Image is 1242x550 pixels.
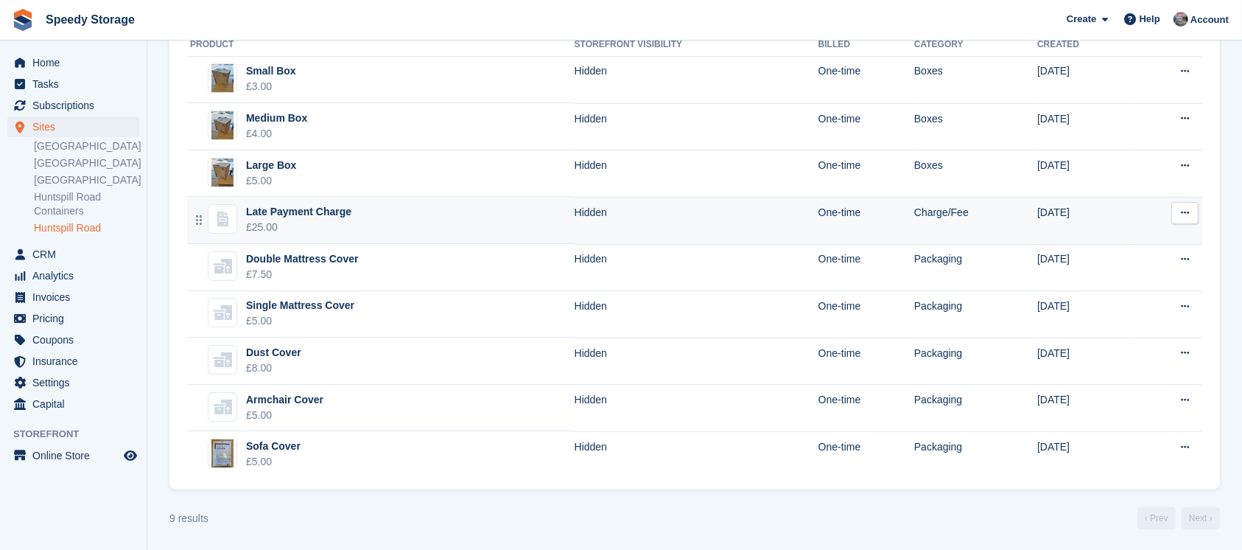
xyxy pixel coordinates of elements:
[7,372,139,393] a: menu
[32,74,121,94] span: Tasks
[818,338,914,385] td: One-time
[246,439,301,454] div: Sofa Cover
[7,330,139,350] a: menu
[7,445,139,466] a: menu
[7,265,139,286] a: menu
[32,394,121,414] span: Capital
[1037,56,1132,103] td: [DATE]
[12,9,34,31] img: stora-icon-8386f47178a22dfd0bd8f6a31ec36ba5ce8667c1dd55bd0f319d3a0aa187defe.svg
[1037,244,1132,291] td: [DATE]
[34,156,139,170] a: [GEOGRAPHIC_DATA]
[818,244,914,291] td: One-time
[246,126,307,142] div: £4.00
[1134,507,1223,529] nav: Page
[34,139,139,153] a: [GEOGRAPHIC_DATA]
[818,385,914,432] td: One-time
[32,330,121,350] span: Coupons
[32,116,121,137] span: Sites
[246,158,296,173] div: Large Box
[818,431,914,478] td: One-time
[32,287,121,307] span: Invoices
[214,259,232,274] img: blank-packaging-icon-3ed7fb54ebc32c80e25d887f3a91aa03bf2cb0709584da85c5b97a3aa57bbb5e.svg
[1182,507,1220,529] a: Next
[1037,33,1132,57] th: Created
[32,265,121,286] span: Analytics
[34,173,139,187] a: [GEOGRAPHIC_DATA]
[575,244,818,291] td: Hidden
[246,313,354,329] div: £5.00
[1037,338,1132,385] td: [DATE]
[1140,12,1160,27] span: Help
[246,251,358,267] div: Double Mattress Cover
[32,308,121,329] span: Pricing
[169,511,208,526] div: 9 results
[187,33,575,57] th: Product
[1037,197,1132,244] td: [DATE]
[914,291,1037,338] td: Packaging
[575,33,818,57] th: Storefront visibility
[818,197,914,244] td: One-time
[246,173,296,189] div: £5.00
[7,351,139,372] a: menu
[246,220,351,235] div: £25.00
[211,158,234,187] img: Large%20Box.jpg
[914,197,1037,244] td: Charge/Fee
[34,190,139,218] a: Huntspill Road Containers
[246,408,323,423] div: £5.00
[246,361,301,376] div: £8.00
[1037,431,1132,478] td: [DATE]
[7,394,139,414] a: menu
[914,385,1037,432] td: Packaging
[7,116,139,137] a: menu
[818,103,914,150] td: One-time
[818,150,914,198] td: One-time
[914,244,1037,291] td: Packaging
[575,56,818,103] td: Hidden
[1037,150,1132,198] td: [DATE]
[246,392,323,408] div: Armchair Cover
[246,454,301,470] div: £5.00
[211,439,234,468] img: Sofa%20Cover.jpg
[818,33,914,57] th: Billed
[32,372,121,393] span: Settings
[13,427,147,442] span: Storefront
[914,338,1037,385] td: Packaging
[1173,12,1188,27] img: Dan Jackson
[246,63,296,79] div: Small Box
[7,244,139,265] a: menu
[1067,12,1096,27] span: Create
[575,338,818,385] td: Hidden
[214,305,232,320] img: blank-packaging-icon-3ed7fb54ebc32c80e25d887f3a91aa03bf2cb0709584da85c5b97a3aa57bbb5e.svg
[246,345,301,361] div: Dust Cover
[914,150,1037,198] td: Boxes
[32,95,121,116] span: Subscriptions
[575,103,818,150] td: Hidden
[818,56,914,103] td: One-time
[575,150,818,198] td: Hidden
[1037,103,1132,150] td: [DATE]
[1190,13,1229,27] span: Account
[575,385,818,432] td: Hidden
[914,56,1037,103] td: Boxes
[914,103,1037,150] td: Boxes
[246,298,354,313] div: Single Mattress Cover
[7,308,139,329] a: menu
[217,212,228,226] img: blank-charge_fee-icon-6e2c4504fe04cf8c956b360493701ebf00ac80c1fd2dd5abd7772788ec4ae53a.svg
[122,447,139,464] a: Preview store
[575,291,818,338] td: Hidden
[1137,507,1176,529] a: Previous
[246,79,296,94] div: £3.00
[211,111,234,140] img: Medium%20Box.jpg
[818,291,914,338] td: One-time
[32,445,121,466] span: Online Store
[32,52,121,73] span: Home
[914,33,1037,57] th: Category
[246,204,351,220] div: Late Payment Charge
[575,431,818,478] td: Hidden
[7,287,139,307] a: menu
[1037,291,1132,338] td: [DATE]
[7,52,139,73] a: menu
[211,63,234,93] img: Small%20Box.jpg
[914,431,1037,478] td: Packaging
[34,221,139,235] a: Huntspill Road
